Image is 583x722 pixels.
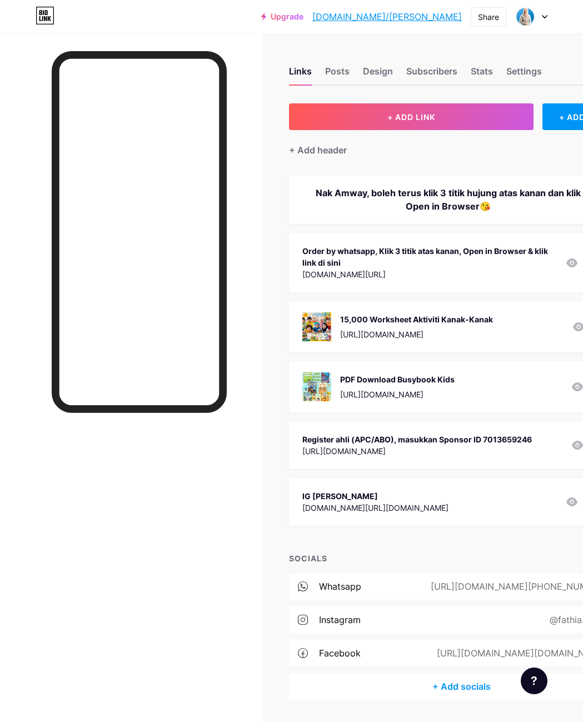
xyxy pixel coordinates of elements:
div: [DOMAIN_NAME][URL][DOMAIN_NAME] [302,502,449,514]
div: Share [478,11,499,23]
div: PDF Download Busybook Kids [340,374,455,385]
div: [URL][DOMAIN_NAME] [340,328,493,340]
img: PDF Download Busybook Kids [302,372,331,401]
div: Links [289,64,312,84]
div: Stats [471,64,493,84]
div: IG [PERSON_NAME] [302,490,449,502]
div: Register ahli (APC/ABO), masukkan Sponsor ID 7013659246 [302,434,532,445]
div: + Add header [289,143,347,157]
div: [URL][DOMAIN_NAME] [302,445,532,457]
img: Fathia Rahim [515,6,536,27]
div: Settings [506,64,542,84]
div: Design [363,64,393,84]
a: [DOMAIN_NAME]/[PERSON_NAME] [312,10,462,23]
div: [DOMAIN_NAME][URL] [302,268,556,280]
div: 15,000 Worksheet Aktiviti Kanak-Kanak [340,313,493,325]
span: + ADD LINK [387,112,435,122]
div: Posts [325,64,350,84]
img: 15,000 Worksheet Aktiviti Kanak-Kanak [302,312,331,341]
div: Subscribers [406,64,457,84]
div: whatsapp [319,580,361,593]
div: Order by whatsapp, Klik 3 titik atas kanan, Open in Browser & klik link di sini [302,245,556,268]
div: facebook [319,646,361,660]
div: instagram [319,613,361,626]
a: Upgrade [261,12,303,21]
button: + ADD LINK [289,103,534,130]
div: [URL][DOMAIN_NAME] [340,389,455,400]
